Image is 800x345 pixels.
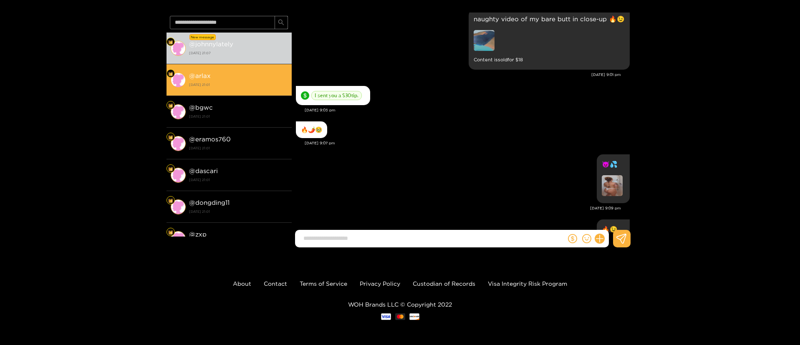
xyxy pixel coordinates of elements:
[189,72,211,79] strong: @ arlax
[189,104,213,111] strong: @ bgwc
[168,166,173,171] img: Fan Level
[189,167,218,174] strong: @ dascari
[300,280,347,287] a: Terms of Service
[305,107,630,113] div: [DATE] 9:03 pm
[189,199,230,206] strong: @ dongding11
[171,168,186,183] img: conversation
[469,9,630,70] div: Oct. 5, 9:01 pm
[296,72,621,78] div: [DATE] 9:01 pm
[189,49,288,57] strong: [DATE] 21:07
[171,231,186,246] img: conversation
[189,144,288,152] strong: [DATE] 21:01
[168,40,173,45] img: Fan Level
[168,230,173,235] img: Fan Level
[171,73,186,88] img: conversation
[311,91,362,100] span: I sent you a $ 30 tip.
[275,16,288,29] button: search
[189,113,288,120] strong: [DATE] 21:01
[264,280,287,287] a: Contact
[189,136,231,143] strong: @ eramos760
[597,219,630,268] div: Oct. 5, 9:09 pm
[168,71,173,76] img: Fan Level
[168,198,173,203] img: Fan Level
[233,280,251,287] a: About
[168,135,173,140] img: Fan Level
[568,234,577,243] span: dollar
[189,81,288,88] strong: [DATE] 21:01
[171,41,186,56] img: conversation
[189,176,288,184] strong: [DATE] 21:01
[189,34,216,40] div: New message
[189,231,207,238] strong: @ zxp
[602,224,625,234] p: 🔥😉
[278,19,284,26] span: search
[171,104,186,119] img: conversation
[602,159,625,169] p: 😈💦
[474,30,495,51] img: preview
[301,126,322,133] div: 🔥🌶️🥹
[171,199,186,214] img: conversation
[296,86,370,105] div: Oct. 5, 9:03 pm
[168,103,173,108] img: Fan Level
[488,280,567,287] a: Visa Integrity Risk Program
[189,208,288,215] strong: [DATE] 21:01
[413,280,475,287] a: Custodian of Records
[305,140,630,146] div: [DATE] 9:07 pm
[189,40,233,48] strong: @ johnnylately
[582,234,591,243] span: smile
[360,280,400,287] a: Privacy Policy
[171,136,186,151] img: conversation
[597,154,630,203] div: Oct. 5, 9:09 pm
[474,14,625,24] p: naughty video of my bare butt in close-up 🔥😉
[296,121,327,138] div: Oct. 5, 9:07 pm
[602,175,623,196] img: preview
[566,232,579,245] button: dollar
[474,55,625,65] small: Content is sold for $ 18
[301,91,309,100] span: dollar-circle
[296,205,621,211] div: [DATE] 9:09 pm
